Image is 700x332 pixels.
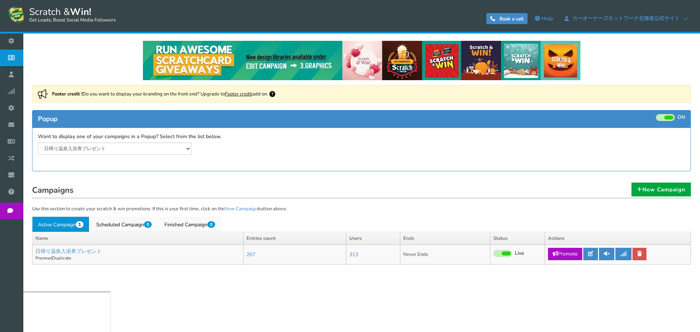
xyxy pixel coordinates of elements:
[207,221,215,228] span: 0
[631,183,691,196] a: New Campaign
[7,5,26,24] img: Scratch and Win
[569,16,683,22] span: カーオーナーズネットワーク北海道公式サイト
[32,206,691,213] p: Use this section to create your scratch & win promotions. If this is your first time, click on th...
[90,216,157,232] a: Scheduled Campaign
[32,85,691,103] div: Do you want to display your branding on the front end? Upgrade to add on.
[225,206,258,212] a: New Campaign
[32,232,244,245] th: Name
[225,91,252,97] a: Footer credit
[32,216,89,232] a: Active Campaign
[531,13,556,24] a: Help
[38,133,221,140] label: Want to display one of your campaigns in a Popup? Select from the list below.
[29,17,116,23] small: Get Leads, Boost Social Media Followers
[541,15,553,22] span: Help
[548,248,582,260] a: Promote
[52,255,71,261] a: Duplicate
[346,232,400,245] th: Users
[400,232,490,245] th: Ends
[349,251,358,258] a: 313
[545,232,691,245] th: Actions
[35,255,51,261] a: Preview
[38,114,58,123] span: Popup
[144,221,152,228] span: 0
[486,13,528,24] a: Book a call
[35,248,102,255] a: 日帰り温泉入浴券プレゼント
[143,41,580,80] img: festival-poster-2020.webp
[26,5,116,24] span: Scratch &
[52,91,82,97] strong: Footer credit !
[7,5,116,24] a: Scratch &Win! Get Leads, Boost Social Media Followers
[159,216,221,232] a: Finished Campaign
[400,245,490,265] td: Never Ends
[499,16,524,22] span: Book a call
[246,251,255,258] a: 267
[76,221,83,228] span: 1
[490,232,545,245] th: Status
[32,184,691,198] h1: Campaigns
[515,250,524,257] span: Live
[70,5,91,18] strong: Win!
[677,114,685,121] span: ON
[243,232,346,245] th: Entries count
[35,255,240,261] p: |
